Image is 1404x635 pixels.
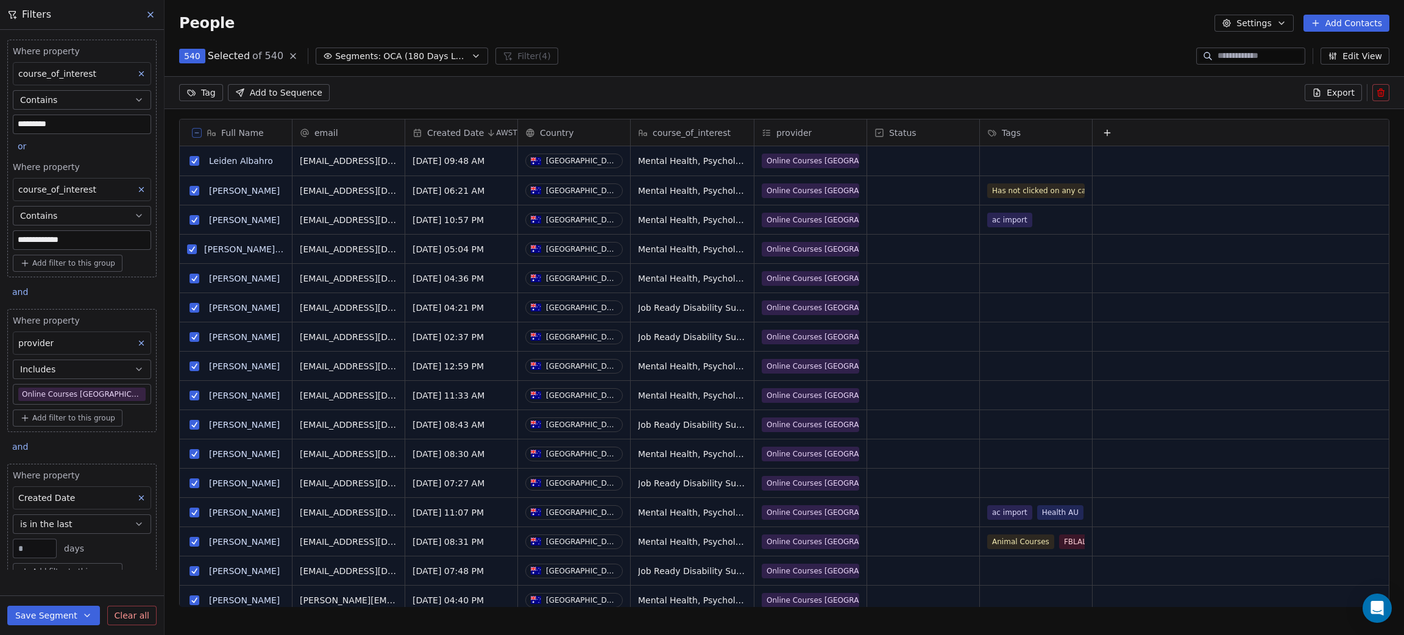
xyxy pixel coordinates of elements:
a: [PERSON_NAME] [209,303,280,313]
span: [DATE] 04:40 PM [413,594,510,606]
span: Selected [208,49,250,63]
span: [EMAIL_ADDRESS][DOMAIN_NAME] [300,448,397,460]
a: [PERSON_NAME] L [PERSON_NAME] [204,244,356,254]
div: Open Intercom Messenger [1363,594,1392,623]
span: [EMAIL_ADDRESS][DOMAIN_NAME] [300,214,397,226]
button: Add to Sequence [228,84,330,101]
span: [DATE] 05:04 PM [413,243,510,255]
span: [EMAIL_ADDRESS][DOMAIN_NAME] [300,331,397,343]
span: Health AU [1037,505,1083,520]
span: Job Ready Disability Support Bundle [638,331,746,343]
span: Online Courses [GEOGRAPHIC_DATA] [762,505,859,520]
span: [EMAIL_ADDRESS][DOMAIN_NAME] [300,272,397,285]
a: [PERSON_NAME] [209,186,280,196]
span: Mental Health, Psychology & Counselling Course Bundle (6-in-1 Course Bundle) [638,243,746,255]
span: People [179,14,235,32]
a: Leiden Albahro [209,156,273,166]
span: 540 [184,50,200,62]
span: Online Courses [GEOGRAPHIC_DATA] [762,213,859,227]
span: [DATE] 11:33 AM [413,389,510,402]
div: [GEOGRAPHIC_DATA] [546,186,617,195]
span: [DATE] 08:30 AM [413,448,510,460]
span: [EMAIL_ADDRESS][DOMAIN_NAME] [300,360,397,372]
div: [GEOGRAPHIC_DATA] [546,157,617,165]
div: [GEOGRAPHIC_DATA] [546,479,617,488]
span: [EMAIL_ADDRESS][DOMAIN_NAME] [300,536,397,548]
div: Status [867,119,979,146]
div: [GEOGRAPHIC_DATA] [546,333,617,341]
span: Mental Health, Psychology & Counselling Course Bundle (6-in-1 Course Bundle) [638,185,746,197]
span: Mental Health, Psychology & Counselling Course Bundle (6-in-1 Course Bundle) [638,448,746,460]
button: Export [1305,84,1362,101]
span: [EMAIL_ADDRESS][DOMAIN_NAME] [300,477,397,489]
span: Export [1327,87,1355,99]
div: Created DateAWST [405,119,517,146]
div: provider [754,119,867,146]
div: [GEOGRAPHIC_DATA] [546,450,617,458]
span: Mental Health, Psychology & Counselling Course Bundle (6-in-1 Course Bundle) [638,594,746,606]
span: of 540 [252,49,283,63]
button: 540 [179,49,205,63]
span: Online Courses [GEOGRAPHIC_DATA] [762,154,859,168]
a: [PERSON_NAME] [209,537,280,547]
span: [DATE] 02:37 PM [413,331,510,343]
div: Country [518,119,630,146]
a: [PERSON_NAME] [209,274,280,283]
span: [DATE] 07:48 PM [413,565,510,577]
span: [EMAIL_ADDRESS][DOMAIN_NAME] [300,155,397,167]
span: FBLALSV11 [1059,534,1110,549]
span: [EMAIL_ADDRESS][DOMAIN_NAME] [300,302,397,314]
span: [EMAIL_ADDRESS][DOMAIN_NAME] [300,506,397,519]
a: [PERSON_NAME] [209,215,280,225]
div: Tags [980,119,1092,146]
div: [GEOGRAPHIC_DATA] [546,596,617,605]
div: [GEOGRAPHIC_DATA] [546,303,617,312]
span: Online Courses [GEOGRAPHIC_DATA] [762,330,859,344]
span: Mental Health, Psychology & Counselling Course Bundle (6-in-1 Course Bundle) [638,360,746,372]
span: Job Ready Disability Support Bundle [638,419,746,431]
span: Mental Health, Psychology & Counselling Course Bundle (6-in-1 Course Bundle) [638,506,746,519]
span: Online Courses [GEOGRAPHIC_DATA] [762,271,859,286]
span: [DATE] 12:59 PM [413,360,510,372]
a: [PERSON_NAME] [209,361,280,371]
div: email [292,119,405,146]
span: Online Courses [GEOGRAPHIC_DATA] [762,534,859,549]
span: Online Courses [GEOGRAPHIC_DATA] [762,417,859,432]
span: [EMAIL_ADDRESS][DOMAIN_NAME] [300,389,397,402]
span: Created Date [427,127,484,139]
span: Has not clicked on any campaign in the last 4 years [987,183,1085,198]
span: Full Name [221,127,264,139]
span: Mental Health, Psychology & Counselling Course Bundle (6-in-1 Course Bundle) [638,272,746,285]
button: Edit View [1321,48,1389,65]
span: ac import [987,213,1032,227]
span: Online Courses [GEOGRAPHIC_DATA] [762,359,859,374]
button: Add Contacts [1303,15,1389,32]
span: [PERSON_NAME][EMAIL_ADDRESS][PERSON_NAME][DOMAIN_NAME] [300,594,397,606]
button: Settings [1214,15,1293,32]
div: [GEOGRAPHIC_DATA] [546,274,617,283]
div: Full Name [180,119,292,146]
span: Online Courses [GEOGRAPHIC_DATA] [762,242,859,257]
a: [PERSON_NAME] [209,420,280,430]
span: [DATE] 09:48 AM [413,155,510,167]
span: Online Courses [GEOGRAPHIC_DATA] [762,564,859,578]
span: Job Ready Disability Support Bundle [638,302,746,314]
span: Online Courses [GEOGRAPHIC_DATA] [762,447,859,461]
div: [GEOGRAPHIC_DATA] [546,245,617,254]
span: [EMAIL_ADDRESS][DOMAIN_NAME] [300,243,397,255]
span: Mental Health, Psychology & Counselling Course Bundle (6-in-1 Course Bundle) [638,155,746,167]
span: Segments: [335,50,381,63]
span: Online Courses [GEOGRAPHIC_DATA] [762,388,859,403]
a: [PERSON_NAME] [209,449,280,459]
span: Job Ready Disability Support Bundle [638,477,746,489]
span: [EMAIL_ADDRESS][DOMAIN_NAME] [300,419,397,431]
span: [DATE] 04:36 PM [413,272,510,285]
span: Online Courses [GEOGRAPHIC_DATA] [762,300,859,315]
div: [GEOGRAPHIC_DATA] [546,362,617,371]
span: Online Courses [GEOGRAPHIC_DATA] [762,183,859,198]
div: [GEOGRAPHIC_DATA] [546,537,617,546]
span: [DATE] 08:43 AM [413,419,510,431]
a: [PERSON_NAME] [209,566,280,576]
span: Status [889,127,916,139]
span: course_of_interest [653,127,731,139]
